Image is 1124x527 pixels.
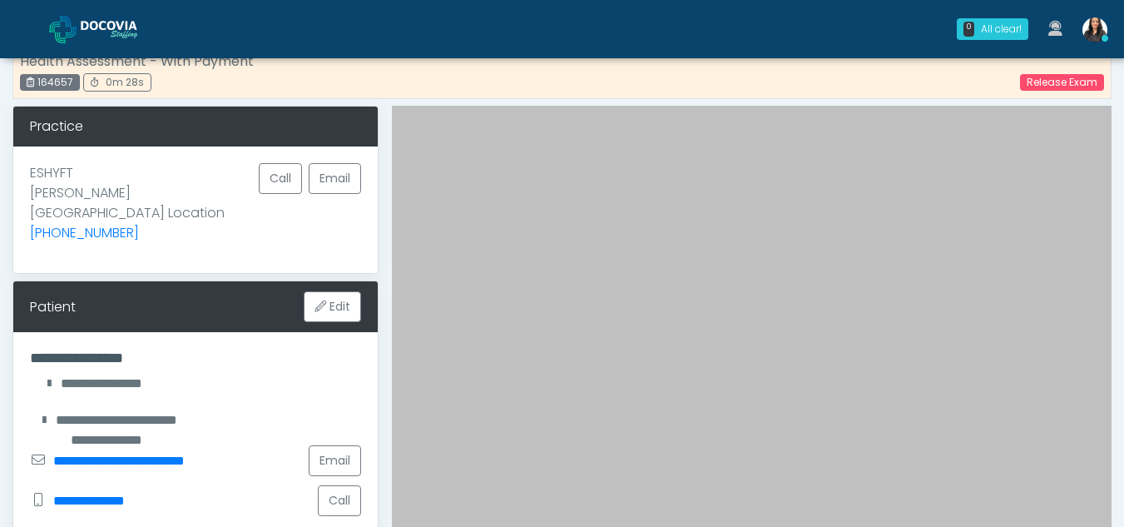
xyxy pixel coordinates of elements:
[49,2,164,56] a: Docovia
[318,485,361,516] button: Call
[13,107,378,147] div: Practice
[49,16,77,43] img: Docovia
[1020,74,1104,91] a: Release Exam
[30,223,139,242] a: [PHONE_NUMBER]
[947,12,1038,47] a: 0 All clear!
[963,22,974,37] div: 0
[30,163,259,243] p: ESHYFT [PERSON_NAME][GEOGRAPHIC_DATA] Location
[1082,17,1107,42] img: Viral Patel
[30,297,76,317] div: Patient
[20,52,254,71] strong: Health Assessment - With Payment
[304,291,361,322] button: Edit
[981,22,1022,37] div: All clear!
[81,21,164,37] img: Docovia
[106,75,144,89] span: 0m 28s
[20,74,80,91] div: 164657
[309,445,361,476] a: Email
[309,163,361,194] a: Email
[259,163,302,194] button: Call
